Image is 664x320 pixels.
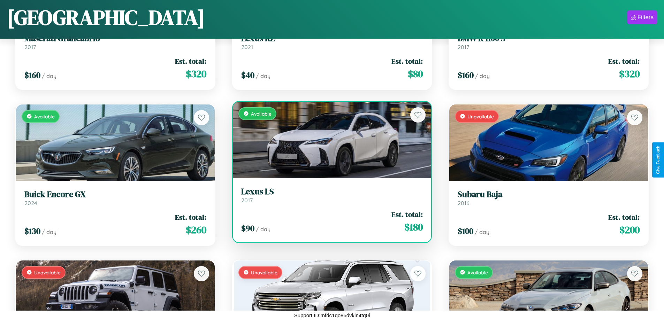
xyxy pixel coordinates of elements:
[458,225,473,237] span: $ 100
[619,223,640,237] span: $ 200
[24,200,37,206] span: 2024
[34,114,55,119] span: Available
[408,67,423,81] span: $ 80
[241,44,253,50] span: 2021
[656,146,661,174] div: Give Feedback
[42,228,56,235] span: / day
[175,56,206,66] span: Est. total:
[458,44,469,50] span: 2017
[475,72,490,79] span: / day
[251,270,277,275] span: Unavailable
[458,189,640,206] a: Subaru Baja2016
[24,69,40,81] span: $ 160
[175,212,206,222] span: Est. total:
[608,212,640,222] span: Est. total:
[619,67,640,81] span: $ 320
[467,270,488,275] span: Available
[241,33,423,50] a: Lexus RZ2021
[24,225,40,237] span: $ 130
[391,56,423,66] span: Est. total:
[186,67,206,81] span: $ 320
[256,226,270,233] span: / day
[467,114,494,119] span: Unavailable
[638,14,654,21] div: Filters
[24,44,36,50] span: 2017
[608,56,640,66] span: Est. total:
[458,33,640,50] a: BMW R 1100 S2017
[458,33,640,44] h3: BMW R 1100 S
[186,223,206,237] span: $ 260
[627,10,657,24] button: Filters
[256,72,270,79] span: / day
[458,69,474,81] span: $ 160
[294,311,370,320] p: Support ID: mfdc1qo85dvkln4tq0i
[24,33,206,50] a: Maserati Grancabrio2017
[24,33,206,44] h3: Maserati Grancabrio
[458,189,640,200] h3: Subaru Baja
[7,3,205,32] h1: [GEOGRAPHIC_DATA]
[404,220,423,234] span: $ 180
[241,33,423,44] h3: Lexus RZ
[241,69,254,81] span: $ 40
[34,270,61,275] span: Unavailable
[42,72,56,79] span: / day
[24,189,206,200] h3: Buick Encore GX
[241,223,254,234] span: $ 90
[251,111,272,117] span: Available
[241,197,253,204] span: 2017
[241,187,423,197] h3: Lexus LS
[458,200,470,206] span: 2016
[391,209,423,219] span: Est. total:
[475,228,489,235] span: / day
[24,189,206,206] a: Buick Encore GX2024
[241,187,423,204] a: Lexus LS2017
